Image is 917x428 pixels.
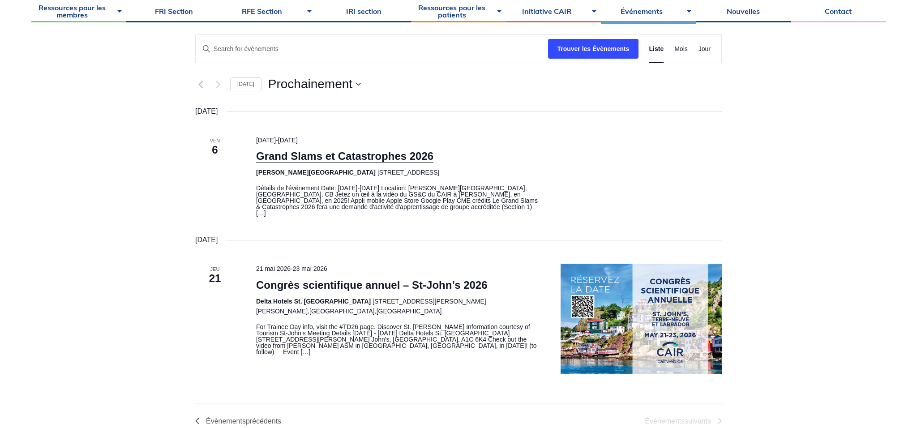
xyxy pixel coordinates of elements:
span: 21 mai 2026 [256,265,291,272]
span: Liste [649,44,664,54]
a: Évènements précédents [195,79,206,90]
span: Jour [698,44,711,54]
span: [DATE] [256,137,276,144]
time: [DATE] [195,106,218,117]
span: Delta Hotels St. [GEOGRAPHIC_DATA] [256,298,371,305]
a: [DATE] [230,77,261,91]
time: - [256,137,298,144]
a: Grand Slams et Catastrophes 2026 [256,150,433,163]
span: Évènements [206,417,246,425]
button: Prochainement [268,78,361,90]
a: Évènements précédents [195,418,281,425]
button: Trouver les Évènements [548,39,638,59]
span: Prochainement [268,78,352,90]
span: 23 mai 2026 [293,265,327,272]
a: Display Évènements in Mois View [674,35,688,63]
button: Évènements suivants [213,79,223,90]
div: List of Évènements [195,106,722,374]
span: [PERSON_NAME][GEOGRAPHIC_DATA] [256,169,376,176]
span: [STREET_ADDRESS][PERSON_NAME] [PERSON_NAME],[GEOGRAPHIC_DATA],[GEOGRAPHIC_DATA] [256,298,486,315]
a: Display Évènements in Jour View [698,35,711,63]
time: - [256,265,327,272]
span: [DATE] [278,137,298,144]
p: For Trainee Day info, visit the #TD26 page. Discover St. [PERSON_NAME] Information courtesy of To... [256,324,539,355]
span: [STREET_ADDRESS] [377,169,439,176]
span: Ven [195,137,235,145]
span: Jeu [195,265,235,273]
time: [DATE] [195,234,218,246]
a: Congrès scientifique annuel – St-John’s 2026 [256,279,488,291]
p: Détails de l'événement Date: [DATE]-[DATE] Location: [PERSON_NAME][GEOGRAPHIC_DATA], [GEOGRAPHIC_... [256,185,539,216]
span: 21 [195,271,235,286]
input: Entrer le mot clé. Recherche de évènements par mot clé. [196,35,548,63]
span: précédents [206,418,281,425]
span: Mois [674,44,688,54]
a: Display Évènements in Liste View [649,35,664,63]
span: 6 [195,142,235,158]
img: Screenshot 2025-07-22 121511 [561,264,722,374]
